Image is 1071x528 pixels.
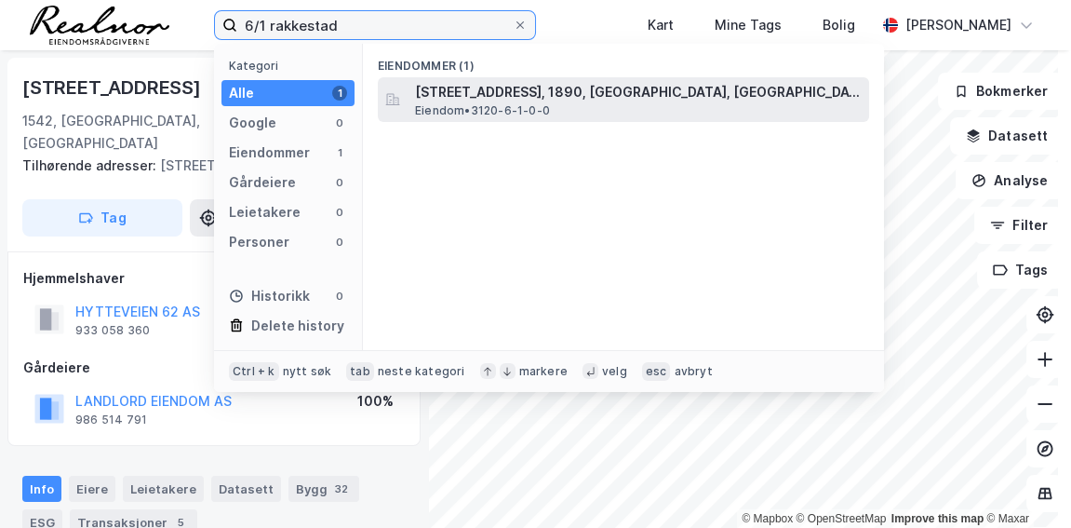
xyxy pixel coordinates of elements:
div: [PERSON_NAME] [905,14,1011,36]
div: Leietakere [229,201,301,223]
button: Filter [974,207,1064,244]
div: 933 058 360 [75,323,150,338]
div: Info [22,476,61,502]
div: neste kategori [378,364,465,379]
a: Mapbox [742,512,793,525]
div: Delete history [251,315,344,337]
div: Kart [648,14,674,36]
div: tab [346,362,374,381]
div: Alle [229,82,254,104]
div: [STREET_ADDRESS] [22,73,205,102]
a: Improve this map [891,512,984,525]
div: 0 [332,205,347,220]
div: 0 [332,235,347,250]
button: Analyse [956,162,1064,199]
div: Historikk [229,285,310,307]
div: Google [229,112,276,134]
span: Tilhørende adresser: [22,157,160,173]
span: Eiendom • 3120-6-1-0-0 [415,103,550,118]
div: Gårdeiere [23,357,405,379]
div: 0 [332,175,347,190]
div: 0 [332,115,347,130]
a: OpenStreetMap [797,512,887,525]
div: Leietakere [123,476,204,502]
div: Bygg [288,476,359,502]
div: Eiendommer [229,142,310,164]
div: 1 [332,145,347,160]
div: 32 [331,480,352,498]
span: [STREET_ADDRESS], 1890, [GEOGRAPHIC_DATA], [GEOGRAPHIC_DATA] [415,81,862,103]
div: 100% [357,390,394,413]
iframe: Chat Widget [978,439,1071,528]
input: Søk på adresse, matrikkel, gårdeiere, leietakere eller personer [237,11,513,39]
div: Gårdeiere [229,171,296,194]
div: 986 514 791 [75,413,147,427]
div: 1542, [GEOGRAPHIC_DATA], [GEOGRAPHIC_DATA] [22,110,328,155]
button: Datasett [950,117,1064,155]
div: Personer [229,231,289,253]
div: Eiere [69,476,115,502]
div: Eiendommer (1) [363,44,884,77]
div: Mine Tags [715,14,782,36]
div: avbryt [674,364,712,379]
div: 0 [332,289,347,304]
div: Kategori [229,59,355,73]
img: realnor-logo.934646d98de889bb5806.png [30,6,169,45]
button: Bokmerker [938,73,1064,110]
div: 1 [332,86,347,101]
div: markere [519,364,568,379]
div: esc [642,362,671,381]
div: Ctrl + k [229,362,279,381]
button: Tags [977,251,1064,289]
div: Bolig [823,14,855,36]
div: Datasett [211,476,281,502]
div: Kontrollprogram for chat [978,439,1071,528]
div: nytt søk [283,364,332,379]
button: Tag [22,199,182,237]
div: velg [602,364,627,379]
div: Hjemmelshaver [23,267,405,290]
div: [STREET_ADDRESS] [22,155,391,177]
